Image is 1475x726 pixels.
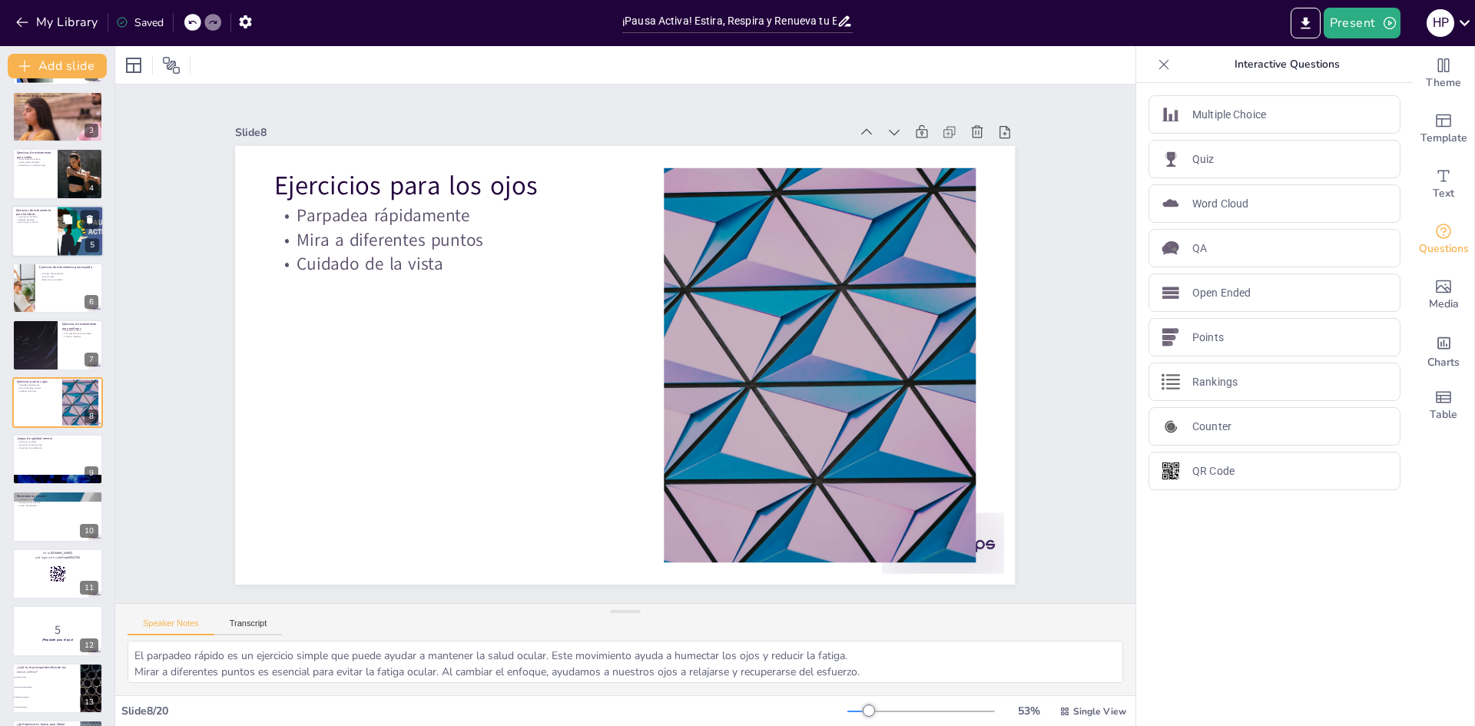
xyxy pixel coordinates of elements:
div: Saved [116,15,164,30]
button: Export to PowerPoint [1291,8,1321,38]
button: Speaker Notes [128,618,214,635]
span: Theme [1426,75,1461,91]
div: 3 [12,91,103,142]
textarea: El parpadeo rápido es un ejercicio simple que puede ayudar a mantener la salud ocular. Este movim... [128,641,1123,683]
p: Fomentar la socialización [17,446,98,449]
p: Recordatorios visuales [17,494,98,499]
p: Ejercicios para los ojos [17,380,58,384]
p: Acertijos y sudokus [17,441,98,444]
p: Inclínate hacia adelante [39,273,98,276]
p: Prevenir molestias [62,335,98,338]
div: 5 [85,238,99,252]
p: Cuidar del bienestar [17,503,98,506]
p: Momentos clave del día [17,501,98,504]
p: Open Ended [1192,285,1251,301]
div: 9 [85,466,98,480]
span: Single View [1073,705,1126,718]
strong: ¡Prepárate para el quiz! [42,638,74,641]
div: 13 [80,695,98,709]
p: Points [1192,330,1224,346]
span: Media [1429,296,1459,313]
p: Go to [17,551,98,555]
p: Ejercicios de estiramiento para espalda [39,265,98,270]
p: Previenen lesiones [17,106,98,109]
button: Transcript [214,618,283,635]
div: Add charts and graphs [1413,323,1474,378]
button: My Library [12,10,104,35]
img: Counter icon [1162,417,1180,436]
span: Table [1430,406,1457,423]
span: Reducen el estrés [15,676,79,678]
p: QR Code [1192,463,1235,479]
p: Ejercicios de estiramiento para cuello [17,151,53,159]
div: 8 [85,409,98,423]
p: Ejercicios para los ojos [291,132,644,205]
div: 12 [80,638,98,652]
p: Toca tus pies [39,275,98,278]
p: Extiende un brazo [62,330,98,333]
p: Realizarlo con cuidado [39,278,98,281]
p: ¿Cuál es el principal beneficio de las pausas activas? [17,665,76,674]
div: Add images, graphics, shapes or video [1413,267,1474,323]
p: Ejercicio en la oficina [16,220,53,224]
div: Get real-time input from your audience [1413,212,1474,267]
div: 10 [80,524,98,538]
img: Word Cloud icon [1162,194,1180,213]
p: Imágenes y animaciones [17,498,98,501]
p: Mejoran la circulación [17,101,98,104]
img: QA icon [1162,239,1180,257]
p: Mantener la mente activa [17,443,98,446]
div: 3 [85,124,98,138]
img: Quiz icon [1162,150,1180,168]
img: Multiple Choice icon [1162,105,1180,124]
div: 53 % [1010,704,1047,718]
p: Word Cloud [1192,196,1248,212]
img: QR Code icon [1162,462,1180,480]
p: Reducen el estrés [17,98,98,101]
div: Add text boxes [1413,157,1474,212]
div: 10 [12,491,103,542]
p: Relájate después [16,218,53,221]
div: 6 [12,263,103,313]
div: 11 [12,549,103,599]
div: 8 [12,377,103,428]
p: and login with code [17,555,98,560]
div: Slide 8 [259,85,871,164]
span: Mejoran la productividad [15,686,79,688]
p: Aumentan la productividad [17,104,98,107]
p: Giros suaves de cabeza [17,158,53,161]
p: Levanta los hombros [16,215,53,218]
div: 5 [12,205,104,257]
input: Insert title [622,10,837,32]
p: Tira suavemente de los dedos [62,333,98,336]
p: Estiramientos laterales [17,161,53,164]
div: H P [1427,9,1454,37]
div: 4 [85,181,98,195]
p: Quiz [1192,151,1215,167]
div: Layout [121,53,146,78]
div: 4 [12,148,103,199]
span: Previenen lesiones [15,706,79,708]
button: Duplicate Slide [58,210,77,228]
div: 7 [85,353,98,366]
div: Change the overall theme [1413,46,1474,101]
p: Ejercicios de estiramiento para muñecas [62,323,98,331]
p: Ejercicios de estiramiento para hombros [16,207,53,216]
span: Template [1420,130,1467,147]
button: Present [1324,8,1400,38]
div: 7 [12,320,103,370]
p: Realizarlos en cualquier lugar [17,164,53,167]
button: Add slide [8,54,107,78]
p: Mira a diferentes puntos [17,386,58,390]
button: Delete Slide [81,210,99,228]
div: 12 [12,605,103,656]
img: Rankings icon [1162,373,1180,391]
button: H P [1427,8,1454,38]
img: Points icon [1162,328,1180,346]
div: Add a table [1413,378,1474,433]
strong: [DOMAIN_NAME] [51,551,73,555]
div: 6 [85,295,98,309]
p: 5 [17,622,98,638]
p: Cuidado de la vista [283,216,635,277]
span: Text [1433,185,1454,202]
